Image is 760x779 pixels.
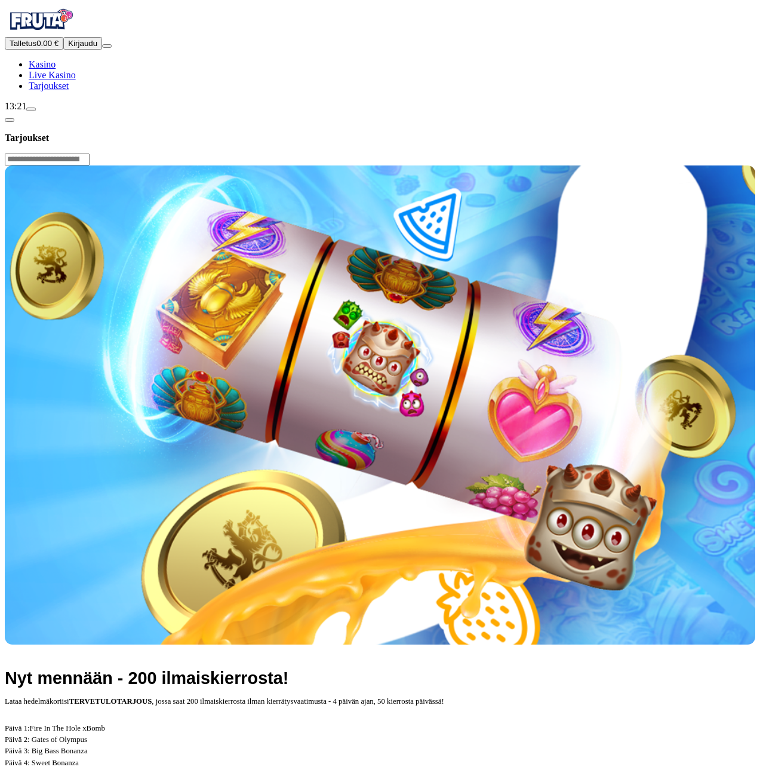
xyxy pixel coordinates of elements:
[29,81,69,91] span: Tarjoukset
[29,81,69,91] a: gift-inverted iconTarjoukset
[29,59,56,69] a: diamond iconKasino
[69,697,152,706] strong: TERVETULOTARJOUS
[102,44,112,48] button: menu
[5,154,90,165] input: Search
[5,696,755,707] p: Lataa hedelmäkoriisi , jossa saat 200 ilmaiskierrosta ilman kierrätysvaatimusta - 4 päivän ajan, ...
[5,101,26,111] span: 13:21
[30,724,105,732] span: Fire In The Hole xBomb
[10,39,36,48] span: Talletus
[29,70,76,80] a: poker-chip iconLive Kasino
[68,39,97,48] span: Kirjaudu
[5,37,63,50] button: Talletusplus icon0.00 €
[5,132,755,143] h3: Tarjoukset
[63,37,102,50] button: Kirjaudu
[5,5,76,35] img: Fruta
[5,165,755,645] img: Kasinon Tervetulotarjous
[29,59,56,69] span: Kasino
[5,5,755,91] nav: Primary
[5,723,755,769] p: Päivä 1: Päivä 2: Gates of Olympus Päivä 3: Big Bass Bonanza Päivä 4: Sweet Bonanza
[36,39,59,48] span: 0.00 €
[5,26,76,36] a: Fruta
[5,118,14,122] button: chevron-left icon
[5,668,755,689] h1: Nyt mennään - 200 ilmaiskierrosta!
[26,108,36,111] button: live-chat
[29,70,76,80] span: Live Kasino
